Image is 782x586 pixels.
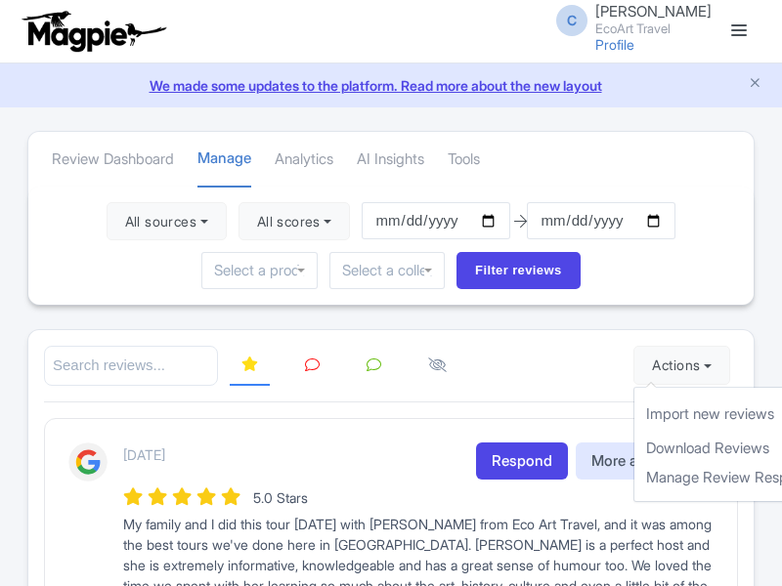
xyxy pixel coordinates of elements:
[12,75,770,96] a: We made some updates to the platform. Read more about the new layout
[748,73,762,96] button: Close announcement
[342,262,432,279] input: Select a collection
[18,10,169,53] img: logo-ab69f6fb50320c5b225c76a69d11143b.png
[576,442,714,481] button: More actions
[595,2,712,21] span: [PERSON_NAME]
[544,4,712,35] a: C [PERSON_NAME] EcoArt Travel
[275,133,333,187] a: Analytics
[448,133,480,187] a: Tools
[123,444,165,465] p: [DATE]
[595,22,712,35] small: EcoArt Travel
[357,133,424,187] a: AI Insights
[556,5,587,36] span: C
[44,346,218,386] input: Search reviews...
[107,202,227,241] button: All sources
[476,442,568,481] a: Respond
[595,36,634,53] a: Profile
[253,489,308,506] span: 5.0 Stars
[214,262,304,279] input: Select a product
[52,133,174,187] a: Review Dashboard
[68,442,108,481] img: Google Logo
[197,132,251,188] a: Manage
[633,346,730,385] button: Actions
[456,252,581,289] input: Filter reviews
[239,202,351,241] button: All scores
